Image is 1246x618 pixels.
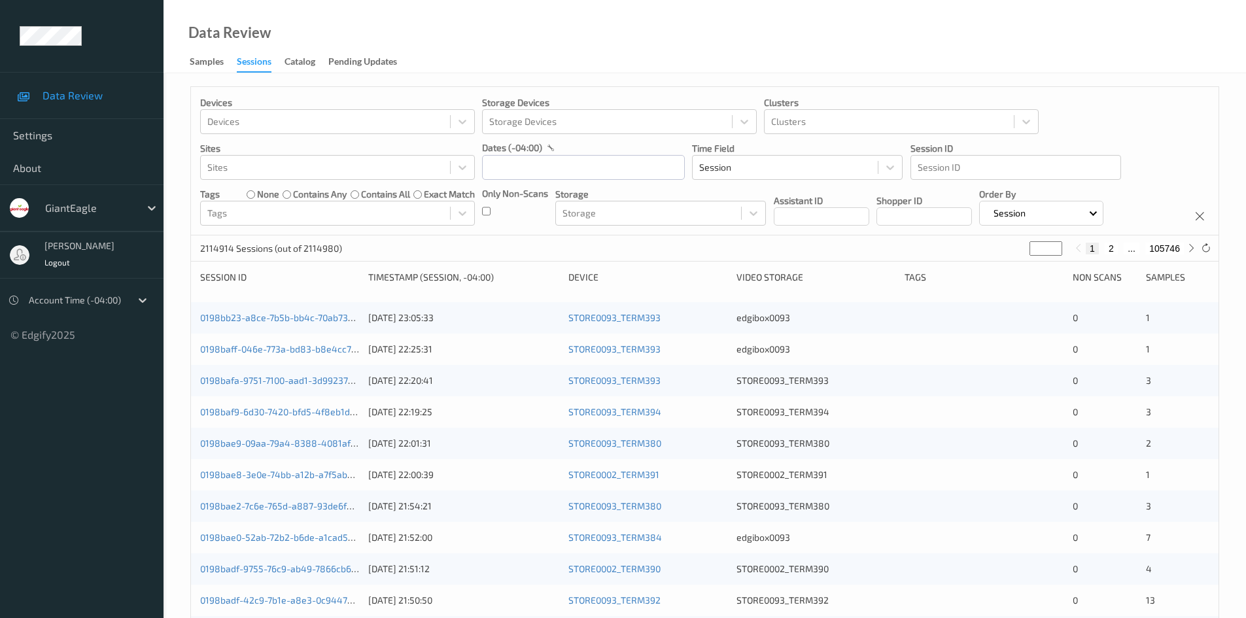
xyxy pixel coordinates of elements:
[1146,500,1151,511] span: 3
[1073,343,1078,354] span: 0
[328,55,397,71] div: Pending Updates
[568,343,661,354] a: STORE0093_TERM393
[736,594,895,607] div: STORE0093_TERM392
[1105,243,1118,254] button: 2
[876,194,972,207] p: Shopper ID
[1146,563,1152,574] span: 4
[1146,375,1151,386] span: 3
[368,405,559,419] div: [DATE] 22:19:25
[200,594,378,606] a: 0198badf-42c9-7b1e-a8e3-0c94472b5e18
[424,188,475,201] label: exact match
[368,343,559,356] div: [DATE] 22:25:31
[200,563,377,574] a: 0198badf-9755-76c9-ab49-7866cb6e2d74
[200,312,375,323] a: 0198bb23-a8ce-7b5b-bb4c-70ab73150df1
[200,532,379,543] a: 0198bae0-52ab-72b2-b6de-a1cad5bd81de
[200,375,374,386] a: 0198bafa-9751-7100-aad1-3d992378f548
[736,500,895,513] div: STORE0093_TERM380
[1146,532,1151,543] span: 7
[368,437,559,450] div: [DATE] 22:01:31
[910,142,1121,155] p: Session ID
[736,311,895,324] div: edgibox0093
[764,96,1039,109] p: Clusters
[568,438,661,449] a: STORE0093_TERM380
[555,188,766,201] p: Storage
[905,271,1064,284] div: Tags
[200,438,379,449] a: 0198bae9-09aa-79a4-8388-4081af89fb31
[1086,243,1099,254] button: 1
[568,312,661,323] a: STORE0093_TERM393
[293,188,347,201] label: contains any
[979,188,1104,201] p: Order By
[1073,500,1078,511] span: 0
[736,374,895,387] div: STORE0093_TERM393
[482,96,757,109] p: Storage Devices
[1146,343,1150,354] span: 1
[1145,243,1184,254] button: 105746
[237,55,271,73] div: Sessions
[190,55,224,71] div: Samples
[1146,271,1209,284] div: Samples
[190,53,237,71] a: Samples
[200,406,375,417] a: 0198baf9-6d30-7420-bfd5-4f8eb1d21998
[568,500,661,511] a: STORE0093_TERM380
[736,531,895,544] div: edgibox0093
[1073,563,1078,574] span: 0
[368,271,559,284] div: Timestamp (Session, -04:00)
[368,562,559,575] div: [DATE] 21:51:12
[200,343,377,354] a: 0198baff-046e-773a-bd83-b8e4cc7eeac6
[1073,438,1078,449] span: 0
[368,500,559,513] div: [DATE] 21:54:21
[736,437,895,450] div: STORE0093_TERM380
[1073,532,1078,543] span: 0
[200,96,475,109] p: Devices
[736,271,895,284] div: Video Storage
[568,594,661,606] a: STORE0093_TERM392
[368,594,559,607] div: [DATE] 21:50:50
[692,142,903,155] p: Time Field
[1146,594,1155,606] span: 13
[200,469,377,480] a: 0198bae8-3e0e-74bb-a12b-a7f5ab4a1c62
[188,26,271,39] div: Data Review
[568,406,661,417] a: STORE0093_TERM394
[368,531,559,544] div: [DATE] 21:52:00
[285,55,315,71] div: Catalog
[568,563,661,574] a: STORE0002_TERM390
[1146,469,1150,480] span: 1
[482,187,548,200] p: Only Non-Scans
[1073,406,1078,417] span: 0
[1073,271,1136,284] div: Non Scans
[568,375,661,386] a: STORE0093_TERM393
[237,53,285,73] a: Sessions
[368,468,559,481] div: [DATE] 22:00:39
[1146,406,1151,417] span: 3
[200,142,475,155] p: Sites
[368,311,559,324] div: [DATE] 23:05:33
[1146,438,1151,449] span: 2
[368,374,559,387] div: [DATE] 22:20:41
[1073,594,1078,606] span: 0
[736,562,895,575] div: STORE0002_TERM390
[568,532,662,543] a: STORE0093_TERM384
[257,188,279,201] label: none
[328,53,410,71] a: Pending Updates
[774,194,869,207] p: Assistant ID
[568,469,659,480] a: STORE0002_TERM391
[200,188,220,201] p: Tags
[1073,469,1078,480] span: 0
[200,500,377,511] a: 0198bae2-7c6e-765d-a887-93de6f3dda1e
[1073,375,1078,386] span: 0
[1073,312,1078,323] span: 0
[568,271,727,284] div: Device
[361,188,410,201] label: contains all
[1124,243,1139,254] button: ...
[1146,312,1150,323] span: 1
[200,271,359,284] div: Session ID
[989,207,1030,220] p: Session
[285,53,328,71] a: Catalog
[200,242,342,255] p: 2114914 Sessions (out of 2114980)
[482,141,542,154] p: dates (-04:00)
[736,343,895,356] div: edgibox0093
[736,405,895,419] div: STORE0093_TERM394
[736,468,895,481] div: STORE0002_TERM391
